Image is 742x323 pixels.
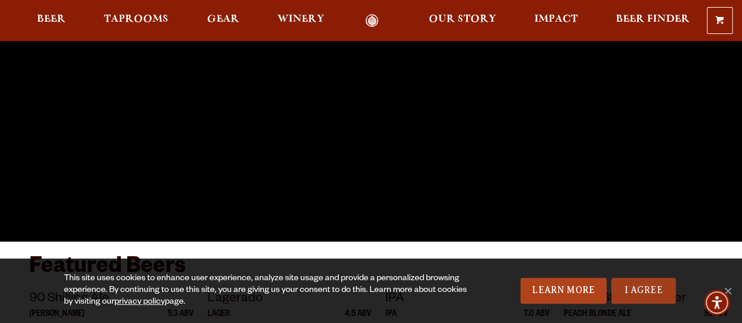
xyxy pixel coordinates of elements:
[277,15,324,24] span: Winery
[616,15,690,24] span: Beer Finder
[37,15,66,24] span: Beer
[29,14,73,28] a: Beer
[199,14,247,28] a: Gear
[534,15,578,24] span: Impact
[429,15,496,24] span: Our Story
[421,14,504,28] a: Our Story
[611,278,676,304] a: I Agree
[64,273,474,308] div: This site uses cookies to enhance user experience, analyze site usage and provide a personalized ...
[350,14,394,28] a: Odell Home
[704,290,730,315] div: Accessibility Menu
[207,15,239,24] span: Gear
[527,14,585,28] a: Impact
[104,15,168,24] span: Taprooms
[270,14,332,28] a: Winery
[608,14,697,28] a: Beer Finder
[520,278,607,304] a: Learn More
[114,298,165,307] a: privacy policy
[29,253,713,289] h3: Featured Beers
[96,14,176,28] a: Taprooms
